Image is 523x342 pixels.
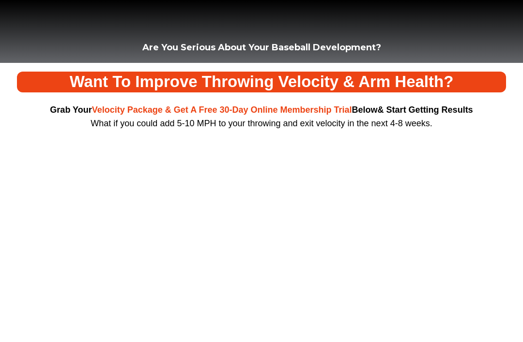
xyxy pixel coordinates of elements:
[17,72,506,92] h3: Want To Improve Throwing Velocity & Arm Health?
[91,119,432,128] span: What if you could add 5-10 MPH to your throwing and exit velocity in the next 4-8 weeks.
[50,105,473,115] span: Grab Your & Start Getting Results
[92,105,378,115] span: Velocity Package & Get A Free 30-Day Online Membership Trial
[352,105,378,115] span: Below
[142,42,381,53] strong: Are You Serious About Your Baseball Development?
